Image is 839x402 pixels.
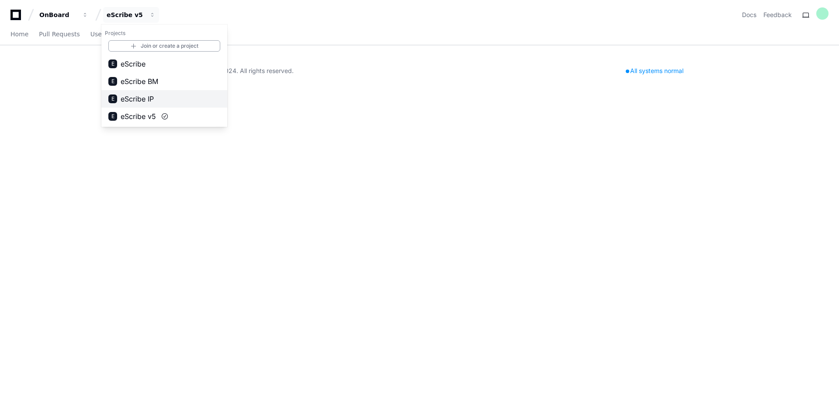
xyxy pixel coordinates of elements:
span: eScribe v5 [121,111,156,122]
span: eScribe [121,59,146,69]
a: Docs [742,10,756,19]
div: E [108,77,117,86]
div: E [108,94,117,103]
div: E [108,112,117,121]
div: OnBoard [101,24,227,127]
button: eScribe v5 [103,7,159,23]
span: Home [10,31,28,37]
span: eScribe BM [121,76,158,87]
button: OnBoard [36,7,92,23]
div: © 2024. All rights reserved. [213,66,294,75]
div: E [108,59,117,68]
div: eScribe v5 [107,10,144,19]
a: Users [90,24,107,45]
span: Users [90,31,107,37]
span: eScribe IP [121,94,154,104]
a: Pull Requests [39,24,80,45]
button: Feedback [763,10,792,19]
span: Pull Requests [39,31,80,37]
a: Join or create a project [108,40,220,52]
h1: Projects [101,26,227,40]
div: OnBoard [39,10,77,19]
div: All systems normal [621,65,689,77]
a: Home [10,24,28,45]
